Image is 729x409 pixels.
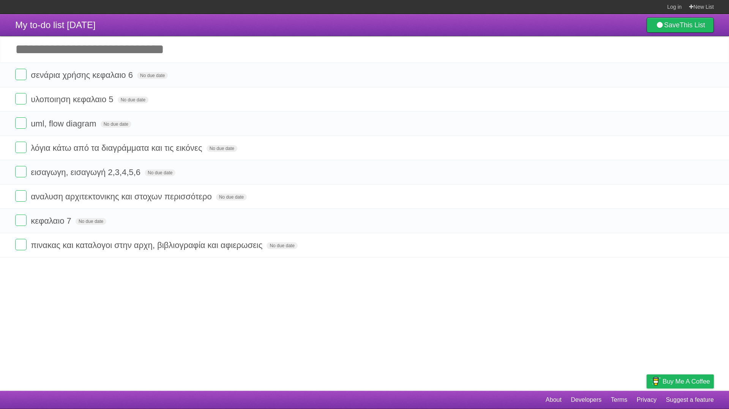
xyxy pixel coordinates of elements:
span: No due date [118,96,148,103]
a: Privacy [637,393,656,407]
span: uml, flow diagram [31,119,98,128]
span: No due date [137,72,168,79]
label: Done [15,190,27,202]
span: υλοποιηση κεφαλαιο 5 [31,95,115,104]
label: Done [15,93,27,104]
span: No due date [145,169,175,176]
span: κεφαλαιο 7 [31,216,73,226]
span: No due date [207,145,237,152]
span: No due date [76,218,106,225]
b: This List [680,21,705,29]
label: Done [15,239,27,250]
a: Suggest a feature [666,393,714,407]
span: λόγια κάτω από τα διαγράμματα και τις εικόνες [31,143,204,153]
span: No due date [101,121,131,128]
a: Developers [571,393,601,407]
span: Buy me a coffee [663,375,710,388]
a: About [546,393,562,407]
label: Done [15,69,27,80]
a: Buy me a coffee [647,374,714,388]
a: SaveThis List [647,17,714,33]
span: εισαγωγη, εισαγωγή 2,3,4,5,6 [31,167,142,177]
img: Buy me a coffee [650,375,661,388]
label: Done [15,215,27,226]
label: Done [15,117,27,129]
span: No due date [267,242,297,249]
a: Terms [611,393,628,407]
label: Done [15,142,27,153]
span: My to-do list [DATE] [15,20,96,30]
label: Done [15,166,27,177]
span: σενάρια χρήσης κεφαλαιο 6 [31,70,135,80]
span: πινακας και καταλογοι στην αρχη, βιβλιογραφία και αφιερωσεις [31,240,264,250]
span: No due date [216,194,247,201]
span: αναλυση αρχιτεκτονικης και στοχων περισσότερο [31,192,214,201]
